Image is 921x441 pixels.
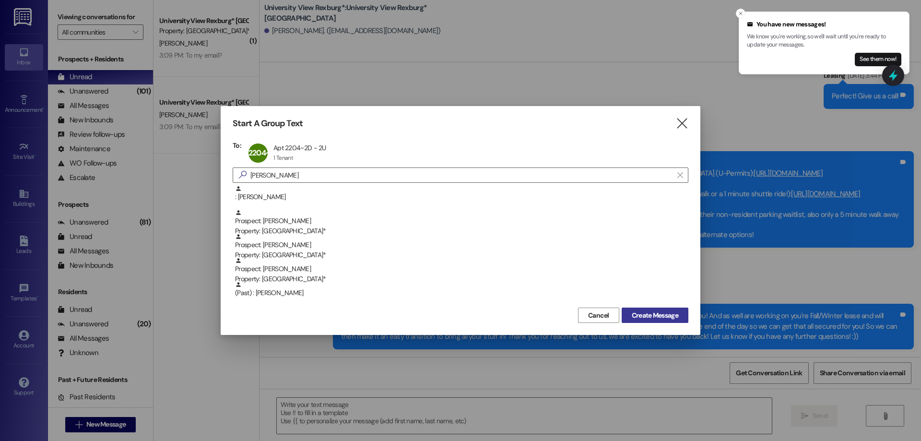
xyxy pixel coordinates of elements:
div: Prospect: [PERSON_NAME] [235,257,688,285]
div: Property: [GEOGRAPHIC_DATA]* [235,250,688,260]
h3: To: [233,141,241,150]
div: Prospect: [PERSON_NAME]Property: [GEOGRAPHIC_DATA]* [233,209,688,233]
span: 2204~2D [248,148,278,158]
p: We know you're working, so we'll wait until you're ready to update your messages. [747,33,901,49]
div: : [PERSON_NAME] [235,185,688,202]
button: Create Message [622,308,688,323]
div: Prospect: [PERSON_NAME]Property: [GEOGRAPHIC_DATA]* [233,233,688,257]
div: (Past) : [PERSON_NAME] [233,281,688,305]
span: Create Message [632,310,678,321]
button: See them now! [855,53,901,66]
div: : [PERSON_NAME] [233,185,688,209]
button: Cancel [578,308,619,323]
i:  [675,119,688,129]
i:  [677,171,683,179]
div: Apt 2204~2D - 2U [273,143,326,152]
i:  [235,170,250,180]
div: You have new messages! [747,20,901,29]
h3: Start A Group Text [233,118,303,129]
div: 1 Tenant [273,154,293,162]
div: Prospect: [PERSON_NAME] [235,233,688,261]
div: Property: [GEOGRAPHIC_DATA]* [235,226,688,236]
button: Close toast [736,9,745,18]
div: (Past) : [PERSON_NAME] [235,281,688,298]
span: Cancel [588,310,609,321]
button: Clear text [673,168,688,182]
div: Prospect: [PERSON_NAME] [235,209,688,237]
div: Prospect: [PERSON_NAME]Property: [GEOGRAPHIC_DATA]* [233,257,688,281]
div: Property: [GEOGRAPHIC_DATA]* [235,274,688,284]
input: Search for any contact or apartment [250,168,673,182]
